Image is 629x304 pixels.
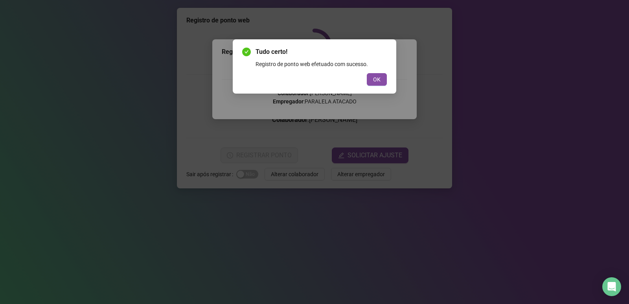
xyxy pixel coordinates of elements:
[256,60,387,68] div: Registro de ponto web efetuado com sucesso.
[367,73,387,86] button: OK
[242,48,251,56] span: check-circle
[602,277,621,296] div: Open Intercom Messenger
[256,47,387,57] span: Tudo certo!
[373,75,381,84] span: OK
